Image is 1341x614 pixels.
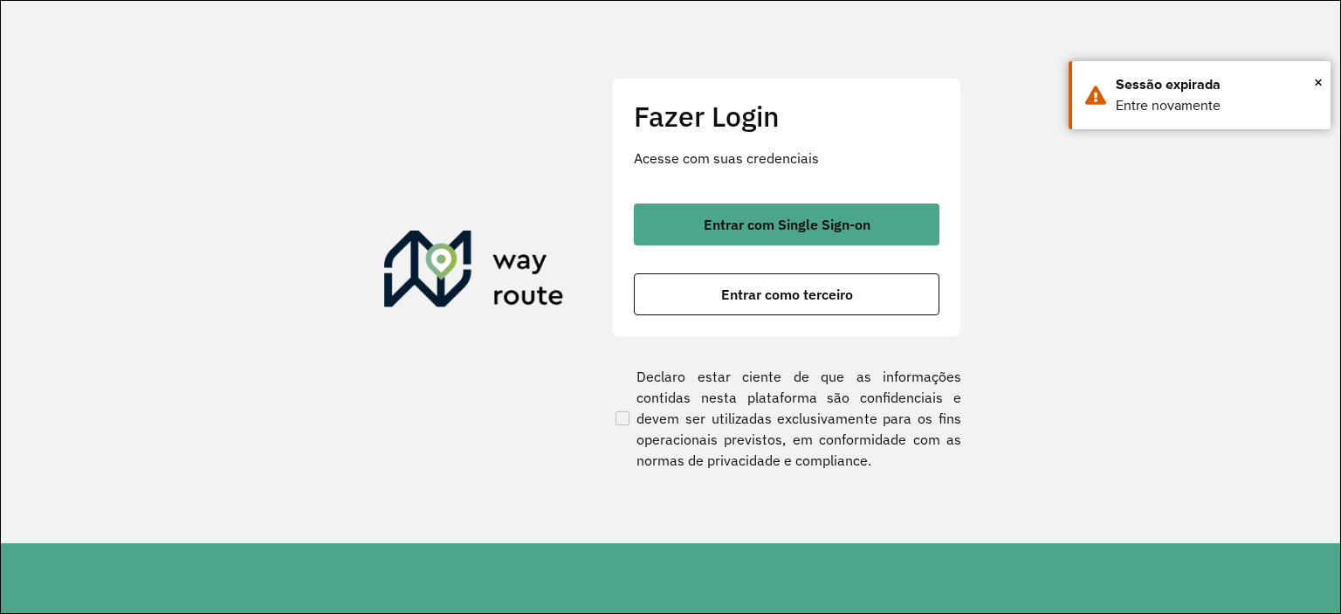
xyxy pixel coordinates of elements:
div: Sessão expirada [1116,74,1317,95]
button: button [634,273,939,315]
button: Close [1314,69,1323,95]
button: button [634,204,939,245]
div: Entre novamente [1116,95,1317,116]
p: Acesse com suas credenciais [634,148,939,169]
span: Entrar com Single Sign-on [704,217,870,231]
span: Entrar como terceiro [721,287,853,301]
h2: Fazer Login [634,100,939,133]
span: × [1314,69,1323,95]
label: Declaro estar ciente de que as informações contidas nesta plataforma são confidenciais e devem se... [612,366,961,471]
img: Roteirizador AmbevTech [384,231,564,314]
